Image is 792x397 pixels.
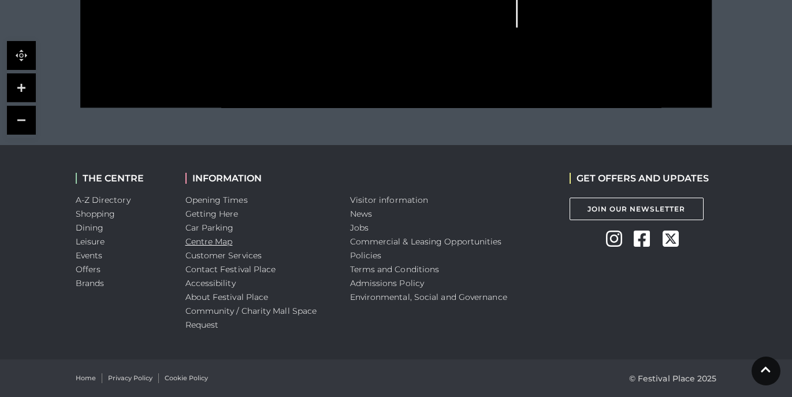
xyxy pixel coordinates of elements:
a: Privacy Policy [108,373,153,383]
a: Community / Charity Mall Space Request [185,306,317,330]
a: Customer Services [185,250,262,261]
a: News [350,209,372,219]
a: Getting Here [185,209,239,219]
a: Brands [76,278,105,288]
a: Car Parking [185,222,234,233]
a: Dining [76,222,104,233]
a: About Festival Place [185,292,269,302]
a: Home [76,373,96,383]
a: Admissions Policy [350,278,425,288]
a: Policies [350,250,382,261]
a: Jobs [350,222,369,233]
a: Visitor information [350,195,429,205]
h2: THE CENTRE [76,173,168,184]
a: Shopping [76,209,116,219]
a: Centre Map [185,236,233,247]
a: Join Our Newsletter [570,198,704,220]
a: Offers [76,264,101,274]
a: Commercial & Leasing Opportunities [350,236,502,247]
a: Leisure [76,236,105,247]
a: Contact Festival Place [185,264,276,274]
a: Events [76,250,103,261]
h2: GET OFFERS AND UPDATES [570,173,709,184]
h2: INFORMATION [185,173,333,184]
a: A-Z Directory [76,195,131,205]
a: Terms and Conditions [350,264,440,274]
a: Environmental, Social and Governance [350,292,507,302]
a: Opening Times [185,195,248,205]
a: Accessibility [185,278,236,288]
p: © Festival Place 2025 [629,372,717,385]
a: Cookie Policy [165,373,208,383]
